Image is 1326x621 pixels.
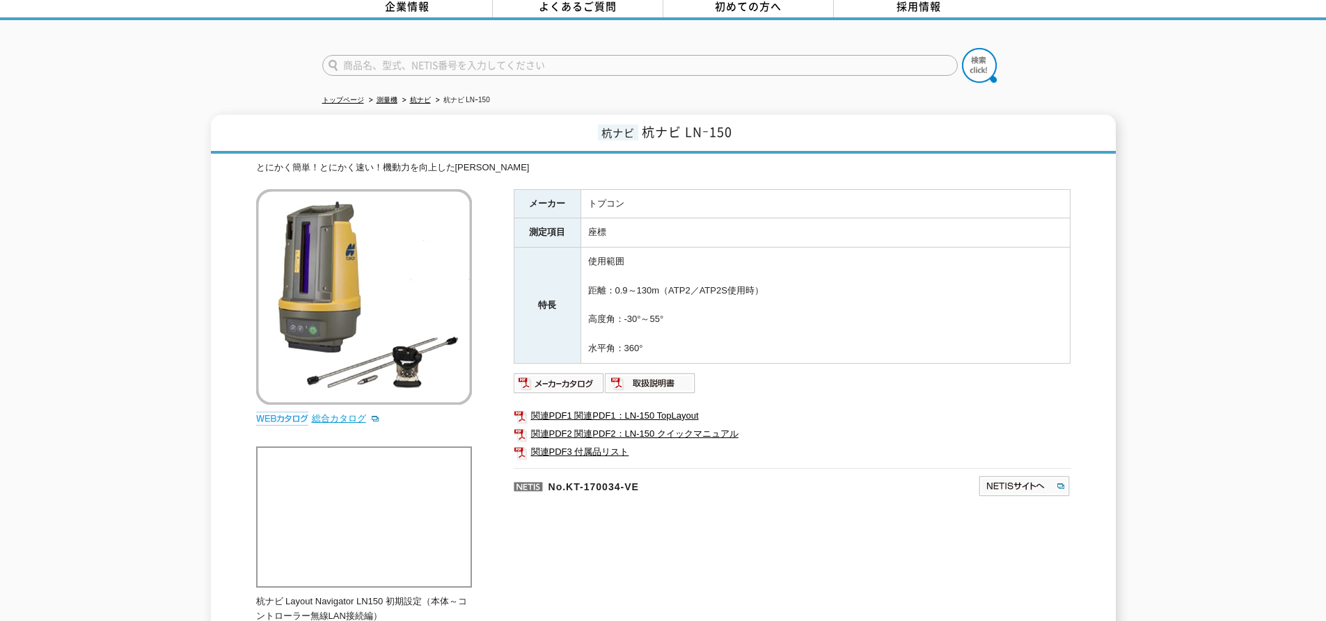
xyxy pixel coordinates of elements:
[256,161,1071,175] div: とにかく簡単！とにかく速い！機動力を向上した[PERSON_NAME]
[514,443,1071,461] a: 関連PDF3 付属品リスト
[514,407,1071,425] a: 関連PDF1 関連PDF1：LN-150 TopLayout
[581,248,1070,364] td: 使用範囲 距離：0.9～130m（ATP2／ATP2S使用時） 高度角：-30°～55° 水平角：360°
[514,218,581,248] th: 測定項目
[312,413,380,424] a: 総合カタログ
[514,372,605,394] img: メーカーカタログ
[514,468,844,501] p: No.KT-170034-VE
[581,218,1070,248] td: 座標
[433,93,490,108] li: 杭ナビ LNｰ150
[256,412,308,426] img: webカタログ
[322,96,364,104] a: トップページ
[605,381,696,392] a: 取扱説明書
[514,425,1071,443] a: 関連PDF2 関連PDF2：LN-150 クイックマニュアル
[514,248,581,364] th: 特長
[410,96,431,104] a: 杭ナビ
[514,189,581,218] th: メーカー
[256,189,472,405] img: 杭ナビ LNｰ150
[377,96,397,104] a: 測量機
[962,48,997,83] img: btn_search.png
[642,122,732,141] span: 杭ナビ LNｰ150
[598,124,638,140] span: 杭ナビ
[978,475,1071,497] img: NETISサイトへ
[605,372,696,394] img: 取扱説明書
[581,189,1070,218] td: トプコン
[322,55,958,76] input: 商品名、型式、NETIS番号を入力してください
[514,381,605,392] a: メーカーカタログ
